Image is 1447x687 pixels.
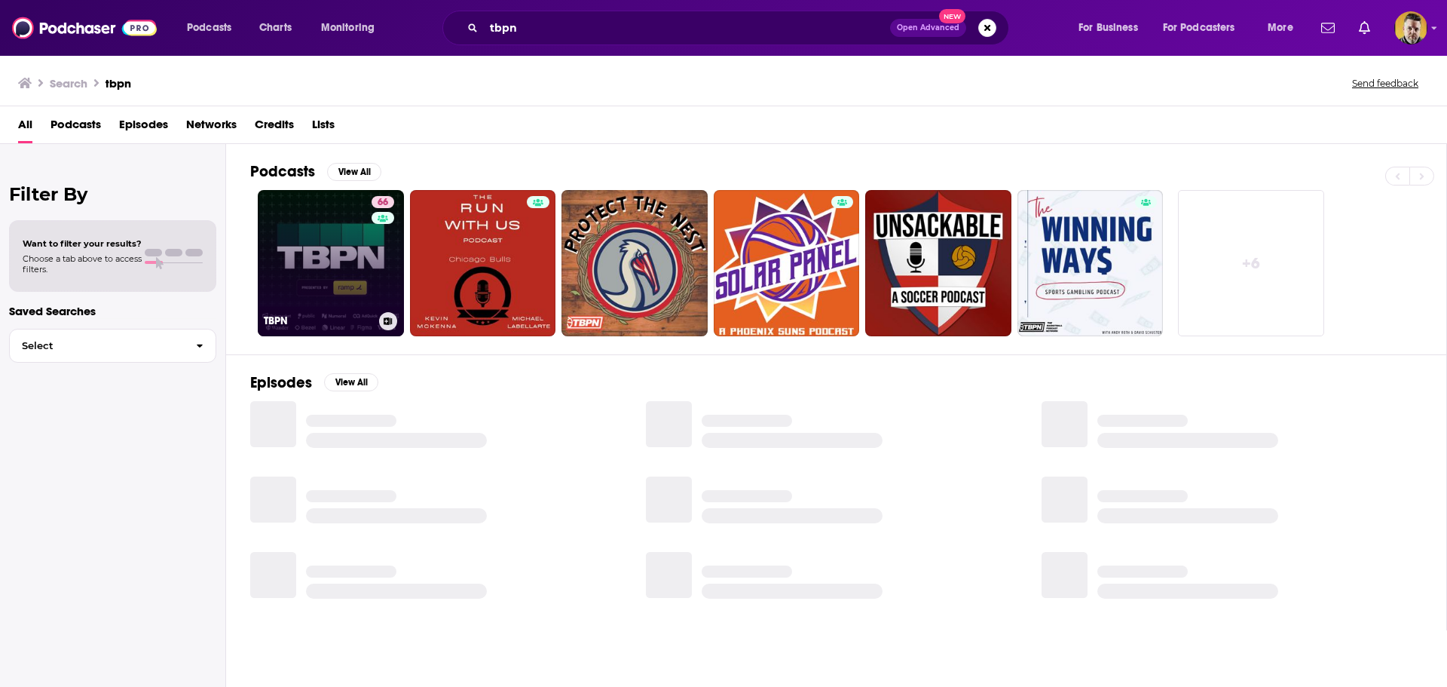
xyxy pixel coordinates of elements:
[311,16,394,40] button: open menu
[321,17,375,38] span: Monitoring
[18,112,32,143] a: All
[327,163,381,181] button: View All
[259,17,292,38] span: Charts
[1268,17,1293,38] span: More
[890,19,966,37] button: Open AdvancedNew
[106,76,131,90] h3: tbpn
[186,112,237,143] a: Networks
[457,11,1023,45] div: Search podcasts, credits, & more...
[1315,15,1341,41] a: Show notifications dropdown
[250,162,315,181] h2: Podcasts
[23,253,142,274] span: Choose a tab above to access filters.
[372,196,394,208] a: 66
[255,112,294,143] a: Credits
[23,238,142,249] span: Want to filter your results?
[1394,11,1427,44] img: User Profile
[484,16,890,40] input: Search podcasts, credits, & more...
[378,195,388,210] span: 66
[250,162,381,181] a: PodcastsView All
[250,373,312,392] h2: Episodes
[1068,16,1157,40] button: open menu
[187,17,231,38] span: Podcasts
[1348,77,1423,90] button: Send feedback
[12,14,157,42] img: Podchaser - Follow, Share and Rate Podcasts
[1353,15,1376,41] a: Show notifications dropdown
[312,112,335,143] a: Lists
[119,112,168,143] a: Episodes
[1394,11,1427,44] span: Logged in as JohnMoore
[250,373,378,392] a: EpisodesView All
[9,183,216,205] h2: Filter By
[1394,11,1427,44] button: Show profile menu
[939,9,966,23] span: New
[1153,16,1257,40] button: open menu
[249,16,301,40] a: Charts
[50,76,87,90] h3: Search
[50,112,101,143] a: Podcasts
[258,190,404,336] a: 66TBPN
[264,314,373,327] h3: TBPN
[176,16,251,40] button: open menu
[9,329,216,363] button: Select
[1078,17,1138,38] span: For Business
[1257,16,1312,40] button: open menu
[9,304,216,318] p: Saved Searches
[10,341,184,351] span: Select
[897,24,959,32] span: Open Advanced
[1178,190,1324,336] a: +6
[324,373,378,391] button: View All
[1163,17,1235,38] span: For Podcasters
